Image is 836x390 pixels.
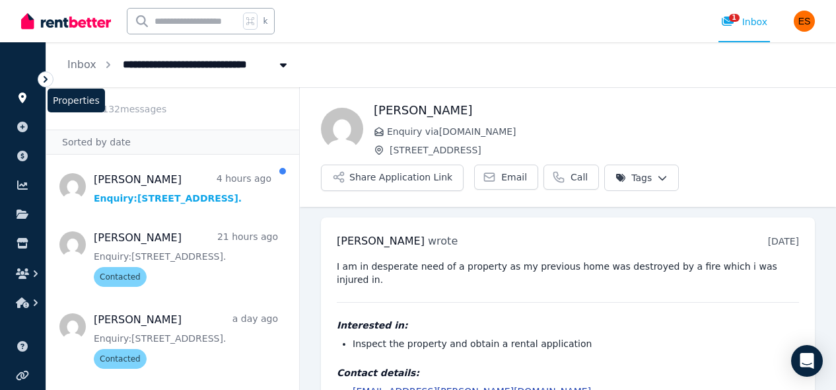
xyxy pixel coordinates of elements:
h1: [PERSON_NAME] [374,101,815,120]
img: Rhiannon Griffiths [321,108,363,150]
a: Email [474,165,538,190]
span: Properties [48,89,105,112]
a: [PERSON_NAME]a day agoEnquiry:[STREET_ADDRESS].Contacted [94,312,278,369]
img: RentBetter [21,11,111,31]
pre: I am in desperate need of a property as my previous home was destroyed by a fire which i was inju... [337,260,799,286]
nav: Breadcrumb [46,42,311,87]
span: [STREET_ADDRESS] [390,143,815,157]
div: Sorted by date [46,130,299,155]
span: Call [571,171,588,184]
img: Evangeline Samoilov [794,11,815,32]
span: Email [501,171,527,184]
span: [PERSON_NAME] [337,235,425,247]
button: Share Application Link [321,165,464,191]
li: Inspect the property and obtain a rental application [353,337,799,350]
div: Open Intercom Messenger [791,345,823,377]
div: Inbox [721,15,767,28]
button: Tags [604,165,679,191]
h4: Contact details: [337,366,799,379]
span: wrote [428,235,458,247]
a: Call [543,165,599,190]
a: Inbox [67,58,96,71]
span: 132 message s [102,104,166,114]
h4: Interested in: [337,319,799,332]
span: Enquiry via [DOMAIN_NAME] [387,125,815,138]
a: [PERSON_NAME]4 hours agoEnquiry:[STREET_ADDRESS]. [94,172,271,205]
time: [DATE] [768,236,799,247]
span: Tags [615,171,652,184]
a: [PERSON_NAME]21 hours agoEnquiry:[STREET_ADDRESS].Contacted [94,230,278,287]
span: k [263,16,267,26]
span: 1 [729,14,740,22]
